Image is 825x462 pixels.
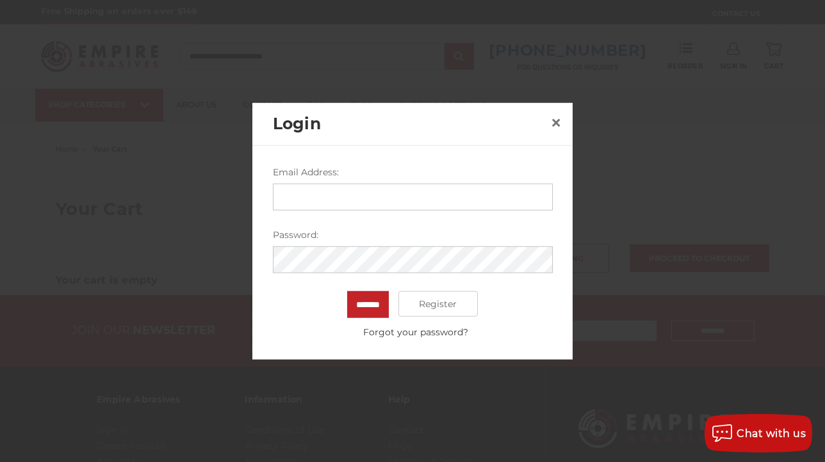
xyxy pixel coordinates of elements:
[705,414,812,452] button: Chat with us
[273,228,553,242] label: Password:
[737,427,806,440] span: Chat with us
[398,291,478,317] a: Register
[279,326,552,339] a: Forgot your password?
[273,112,546,136] h2: Login
[273,166,553,179] label: Email Address:
[550,109,562,134] span: ×
[546,112,566,132] a: Close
